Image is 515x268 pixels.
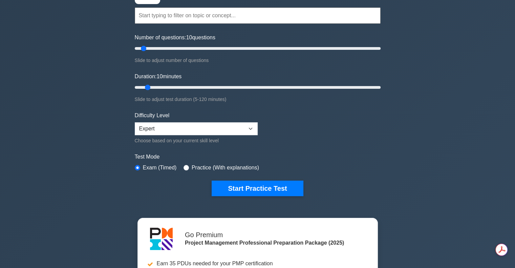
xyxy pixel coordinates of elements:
label: Test Mode [135,153,381,161]
button: Start Practice Test [212,181,303,196]
input: Start typing to filter on topic or concept... [135,7,381,24]
label: Exam (Timed) [143,164,177,172]
label: Duration: minutes [135,73,182,81]
div: Slide to adjust number of questions [135,56,381,64]
span: 10 [156,74,163,79]
label: Practice (With explanations) [192,164,259,172]
div: Choose based on your current skill level [135,137,258,145]
span: 10 [186,35,192,40]
div: Slide to adjust test duration (5-120 minutes) [135,95,381,103]
label: Difficulty Level [135,111,170,120]
label: Number of questions: questions [135,34,215,42]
